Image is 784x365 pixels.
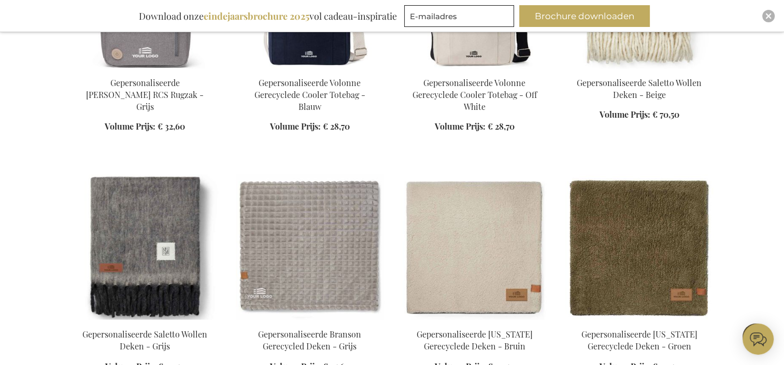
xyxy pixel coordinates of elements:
button: Brochure downloaden [519,5,650,27]
a: Gepersonaliseerde Saletto Wollen Deken - Grijs [71,315,219,325]
div: Download onze vol cadeau-inspiratie [134,5,402,27]
a: Gepersonaliseerde [US_STATE] Gerecyclede Deken - Groen [581,328,697,351]
img: Gepersonaliseerde Branson Gerecycled Deken - Grijs [236,174,384,319]
a: Volume Prijs: € 28,70 [270,121,350,133]
a: Gepersonaliseerde Volonne Gerecyclede Cooler Totebag - Off White [401,64,549,74]
span: € 70,50 [652,109,679,120]
b: eindejaarsbrochure 2025 [204,10,309,22]
a: Gepersonaliseerde Volonne Gerecyclede Cooler Totebag - Blauw [254,77,365,112]
a: Gepersonaliseerde Saletto Wollen Deken - Beige [565,64,714,74]
span: Volume Prijs: [270,121,321,132]
a: Gepersonaliseerde Saletto Wollen Deken - Grijs [82,328,207,351]
a: Gepersonaliseerde Saletto Wollen Deken - Beige [577,77,702,100]
img: Gepersonaliseerde Maine Gerecyclede Deken - Groen [565,174,714,319]
div: Close [762,10,775,22]
form: marketing offers and promotions [404,5,517,30]
span: Volume Prijs: [435,121,486,132]
a: Gepersonaliseerde Volonne Gerecyclede Cooler Totebag - Off White [412,77,537,112]
a: Volume Prijs: € 28,70 [435,121,515,133]
img: Gepersonaliseerde Saletto Wollen Deken - Grijs [71,174,219,319]
span: € 32,60 [158,121,185,132]
img: Gepersonaliseerde Maine Gerecyclede Deken - Bruin [401,174,549,319]
a: Gepersonaliseerde Sortino RCS Rugzak - Grijs [71,64,219,74]
a: Gepersonaliseerde Branson Gerecycled Deken - Grijs [236,315,384,325]
img: Close [765,13,772,19]
a: Gepersonaliseerde Volonne Gerecyclede Cooler Totebag - Blauw [236,64,384,74]
span: Volume Prijs: [105,121,155,132]
a: Volume Prijs: € 32,60 [105,121,185,133]
a: Gepersonaliseerde Maine Gerecyclede Deken - Bruin [401,315,549,325]
a: Volume Prijs: € 70,50 [600,109,679,121]
a: Gepersonaliseerde [US_STATE] Gerecyclede Deken - Bruin [417,328,533,351]
span: Volume Prijs: [600,109,650,120]
input: E-mailadres [404,5,514,27]
a: Gepersonaliseerde Maine Gerecyclede Deken - Groen [565,315,714,325]
a: Gepersonaliseerde [PERSON_NAME] RCS Rugzak - Grijs [86,77,204,112]
span: € 28,70 [488,121,515,132]
a: Gepersonaliseerde Branson Gerecycled Deken - Grijs [258,328,361,351]
span: € 28,70 [323,121,350,132]
iframe: belco-activator-frame [743,324,774,355]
